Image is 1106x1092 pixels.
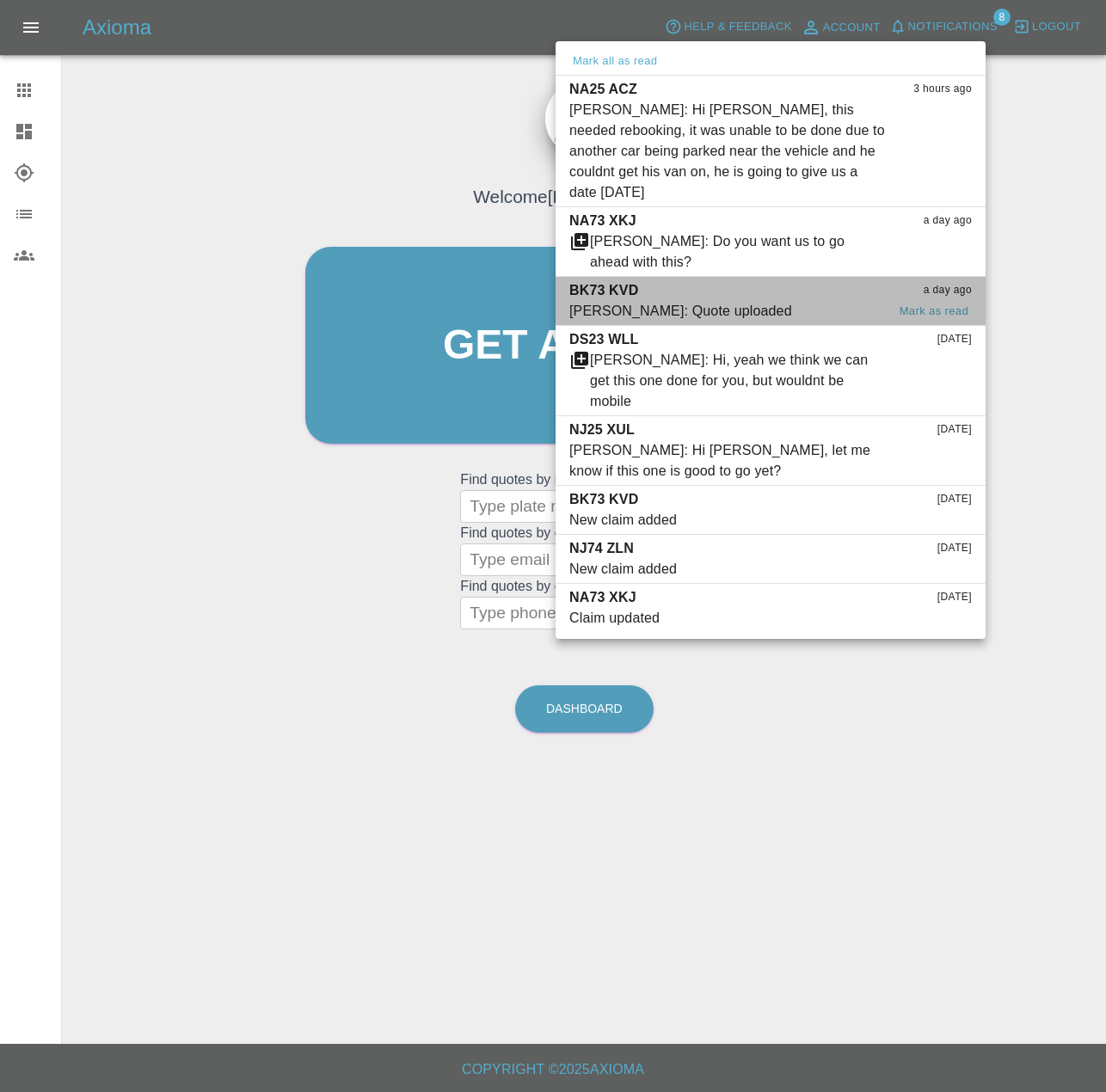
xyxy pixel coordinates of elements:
button: Mark all as read [569,52,661,71]
p: NJ25 XUL [569,420,635,440]
span: [DATE] [937,491,972,508]
p: DS23 WLL [569,329,638,350]
p: NJ74 ZLN [569,538,634,559]
p: BK73 KVD [569,280,638,301]
span: a day ago [924,282,972,299]
div: New claim added [569,510,677,531]
div: New claim added [569,559,677,580]
div: Claim updated [569,608,660,629]
span: [DATE] [937,331,972,348]
p: NA25 ACZ [569,79,637,100]
p: NA73 XKJ [569,587,636,608]
span: a day ago [924,212,972,230]
div: [PERSON_NAME]: Do you want us to go ahead with this? [590,231,886,273]
div: [PERSON_NAME]: Quote uploaded [569,301,792,322]
span: [DATE] [937,589,972,606]
span: [DATE] [937,421,972,439]
div: [PERSON_NAME]: Hi [PERSON_NAME], this needed rebooking, it was unable to be done due to another c... [569,100,886,203]
div: [PERSON_NAME]: Hi [PERSON_NAME], let me know if this one is good to go yet? [569,440,886,482]
div: [PERSON_NAME]: Hi, yeah we think we can get this one done for you, but wouldnt be mobile [590,350,886,412]
span: 3 hours ago [913,81,972,98]
span: [DATE] [937,540,972,557]
button: Mark as read [896,302,972,322]
p: BK73 KVD [569,489,638,510]
p: NA73 XKJ [569,211,636,231]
